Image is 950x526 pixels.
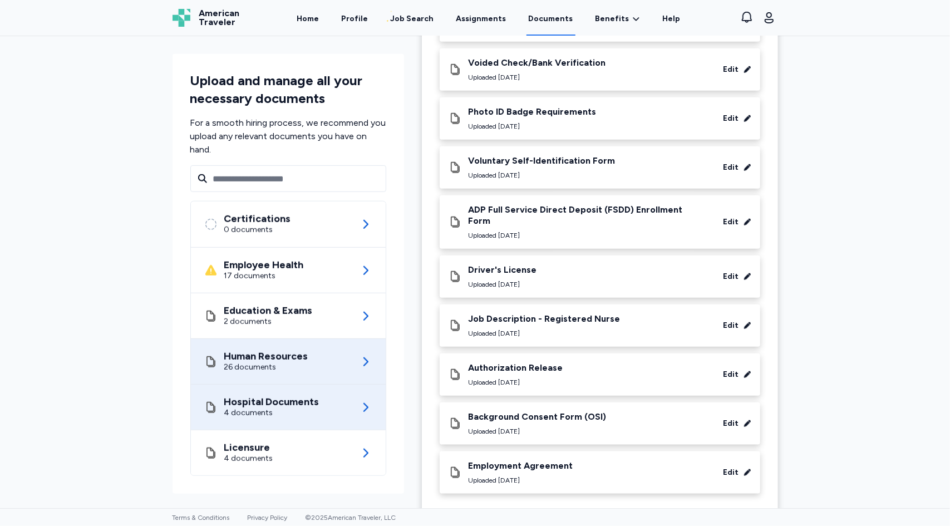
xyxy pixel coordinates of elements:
div: Edit [723,418,739,429]
a: Terms & Conditions [173,514,230,522]
div: Employee Health [224,259,304,271]
div: Employment Agreement [469,460,573,471]
div: Job Description - Registered Nurse [469,313,621,325]
div: Edit [723,217,739,228]
a: Benefits [595,13,641,24]
div: Photo ID Badge Requirements [469,106,597,117]
a: Documents [526,1,575,36]
div: Uploaded [DATE] [469,378,563,387]
div: 4 documents [224,453,273,464]
div: Edit [723,369,739,380]
div: Uploaded [DATE] [469,329,621,338]
div: 17 documents [224,271,304,282]
div: Uploaded [DATE] [469,476,573,485]
div: Background Consent Form (OSI) [469,411,607,422]
div: Uploaded [DATE] [469,122,597,131]
div: 26 documents [224,362,308,373]
img: Logo [173,9,190,27]
div: Uploaded [DATE] [469,171,616,180]
span: © 2025 American Traveler, LLC [306,514,396,522]
div: Uploaded [DATE] [469,280,537,289]
div: Edit [723,64,739,75]
span: American Traveler [199,9,240,27]
div: Edit [723,467,739,478]
div: Education & Exams [224,305,313,316]
div: Edit [723,113,739,124]
div: Uploaded [DATE] [469,231,707,240]
div: Edit [723,271,739,282]
div: Edit [723,162,739,173]
div: Driver's License [469,264,537,276]
div: For a smooth hiring process, we recommend you upload any relevant documents you have on hand. [190,116,386,156]
div: 0 documents [224,224,291,235]
div: 2 documents [224,316,313,327]
div: Human Resources [224,351,308,362]
div: Licensure [224,442,273,453]
span: Benefits [595,13,629,24]
div: Edit [723,320,739,331]
div: Voided Check/Bank Verification [469,57,606,68]
div: Voluntary Self-Identification Form [469,155,616,166]
div: Certifications [224,213,291,224]
a: Privacy Policy [248,514,288,522]
div: Upload and manage all your necessary documents [190,72,386,107]
div: Uploaded [DATE] [469,73,606,82]
div: Job Search [391,13,434,24]
div: Uploaded [DATE] [469,427,607,436]
div: ADP Full Service Direct Deposit (FSDD) Enrollment Form [469,204,707,227]
div: Hospital Documents [224,396,319,407]
div: 4 documents [224,407,319,419]
div: Authorization Release [469,362,563,373]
